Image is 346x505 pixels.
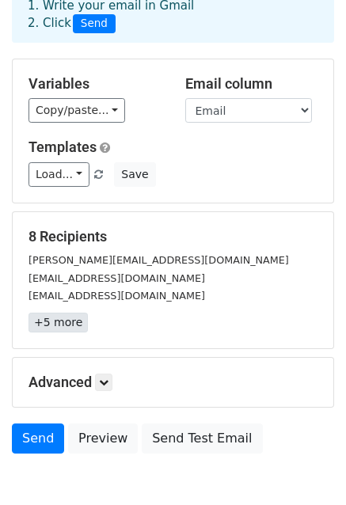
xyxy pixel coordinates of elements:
small: [EMAIL_ADDRESS][DOMAIN_NAME] [29,272,205,284]
iframe: Chat Widget [267,429,346,505]
a: Preview [68,423,138,454]
h5: 8 Recipients [29,228,317,245]
span: Send [73,14,116,33]
a: Templates [29,139,97,155]
a: Send Test Email [142,423,262,454]
a: Copy/paste... [29,98,125,123]
h5: Email column [185,75,318,93]
a: Load... [29,162,89,187]
a: Send [12,423,64,454]
button: Save [114,162,155,187]
a: +5 more [29,313,88,332]
small: [EMAIL_ADDRESS][DOMAIN_NAME] [29,290,205,302]
h5: Advanced [29,374,317,391]
small: [PERSON_NAME][EMAIL_ADDRESS][DOMAIN_NAME] [29,254,289,266]
h5: Variables [29,75,162,93]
